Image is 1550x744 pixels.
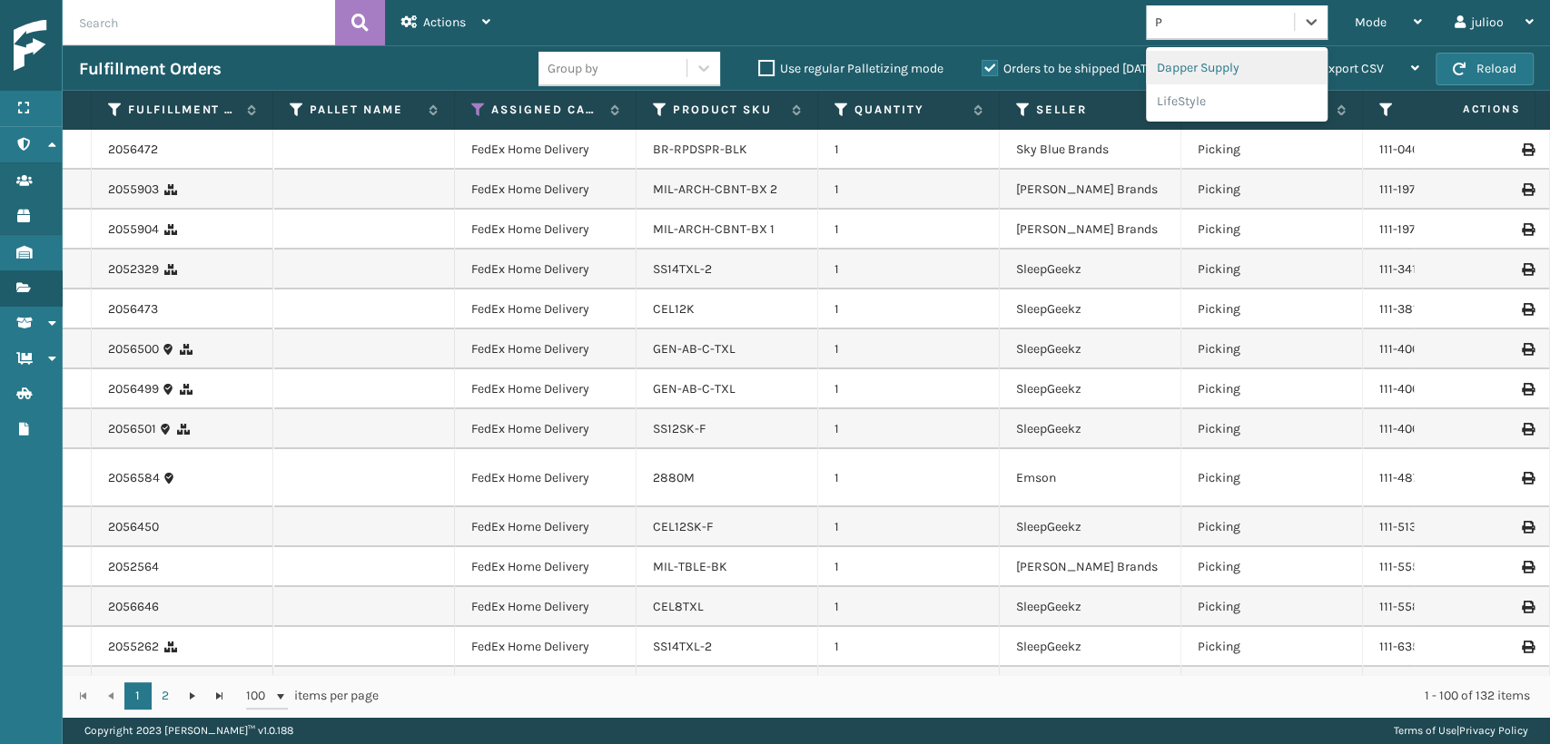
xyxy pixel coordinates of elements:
td: SleepGeekz [1000,587,1181,627]
a: GEN-AB-C-TXL [653,381,736,396]
td: Picking [1181,587,1363,627]
td: Picking [1181,667,1363,707]
td: 1 [818,449,1000,507]
a: Go to the last page [206,682,233,710]
td: Picking [1181,210,1363,250]
td: FedEx Home Delivery [455,170,637,210]
label: Fulfillment Order Id [128,102,238,118]
div: 1 - 100 of 132 items [404,687,1530,705]
td: 111-5588043-0405053 [1363,587,1545,627]
i: Print Label [1522,143,1533,156]
td: 111-3812524-3281839 [1363,289,1545,329]
a: GEN-AB-C-TXL [653,341,736,357]
td: 111-4876442-0191408 [1363,449,1545,507]
td: 111-4069281-1365028 [1363,409,1545,449]
a: 2056499 [108,380,159,398]
a: BR-RPDSPR-BLK [653,142,747,157]
td: SleepGeekz [1000,289,1181,329]
a: 2056473 [108,300,158,318]
td: FedEx Home Delivery [455,369,637,409]
div: | [1394,717,1528,744]
i: Print Label [1522,521,1533,534]
label: Seller [1036,102,1146,118]
td: 111-3413119-4539407 [1363,250,1545,289]
label: Orders to be shipped [DATE] [982,61,1158,76]
td: SleepGeekz [1000,329,1181,369]
td: Picking [1181,289,1363,329]
label: Product SKU [673,102,783,118]
div: Dapper Supply [1146,51,1328,84]
a: 2880M [653,470,695,485]
a: MIL-TBLE-BK [653,559,727,574]
label: Use regular Palletizing mode [758,61,943,76]
td: 111-0402361-4980207 [1363,130,1545,170]
td: [PERSON_NAME] Brands [1000,210,1181,250]
td: FedEx Home Delivery [455,627,637,667]
td: 1 [818,667,1000,707]
span: Export CSV [1321,61,1384,76]
td: FedEx Home Delivery [455,289,637,329]
td: SleepGeekz [1000,409,1181,449]
a: SS14TXL-2 [653,639,712,654]
td: 111-1973995-6821823 [1363,210,1545,250]
a: 2056584 [108,469,160,487]
i: Print Label [1522,263,1533,276]
i: Print Label [1522,561,1533,573]
td: Picking [1181,507,1363,547]
td: 111-5553607-4357859 [1363,547,1545,587]
td: SleepGeekz [1000,369,1181,409]
span: 100 [246,687,273,705]
i: Print Label [1522,423,1533,436]
td: 111-4069281-1365028 [1363,369,1545,409]
td: FedEx Home Delivery [455,507,637,547]
i: Print Label [1522,223,1533,236]
td: 1 [818,627,1000,667]
td: FedEx Home Delivery [455,130,637,170]
td: 1 [818,210,1000,250]
td: 111-6358946-9423446 [1363,627,1545,667]
td: 1 [818,547,1000,587]
td: FedEx Home Delivery [455,449,637,507]
td: 1 [818,329,1000,369]
a: 2056646 [108,598,159,616]
a: 2052329 [108,260,159,279]
div: Group by [548,59,598,78]
td: Picking [1181,250,1363,289]
i: Print Label [1522,472,1533,485]
td: 1 [818,409,1000,449]
td: FedEx Home Delivery [455,210,637,250]
td: 1 [818,170,1000,210]
span: items per page [246,682,379,710]
a: 2056501 [108,420,156,438]
td: Picking [1181,170,1363,210]
td: 1 [818,587,1000,627]
a: CEL12SK-F [653,519,713,534]
img: logo [14,20,177,72]
a: SS14TXL-2 [653,261,712,277]
i: Print Label [1522,183,1533,196]
td: 1 [818,507,1000,547]
a: CEL12K [653,301,695,317]
a: 2056450 [108,518,159,536]
td: FedEx Home Delivery [455,409,637,449]
td: [PERSON_NAME] Brands [1000,170,1181,210]
a: 2055903 [108,181,159,199]
td: SleepGeekz [1000,667,1181,707]
a: 2052564 [108,558,159,576]
a: MIL-ARCH-CBNT-BX 2 [653,181,777,197]
label: Pallet Name [310,102,420,118]
td: Sky Blue Brands [1000,130,1181,170]
a: Privacy Policy [1459,724,1528,737]
p: Copyright 2023 [PERSON_NAME]™ v 1.0.188 [84,717,293,744]
td: 111-6428787-8716247 [1363,667,1545,707]
i: Print Label [1522,601,1533,613]
a: 1 [124,682,152,710]
td: Picking [1181,449,1363,507]
i: Print Label [1522,303,1533,316]
span: Actions [423,15,466,30]
div: LifeStyle [1146,84,1328,118]
a: Terms of Use [1394,724,1456,737]
i: Print Label [1522,343,1533,356]
td: Picking [1181,369,1363,409]
td: 1 [818,130,1000,170]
